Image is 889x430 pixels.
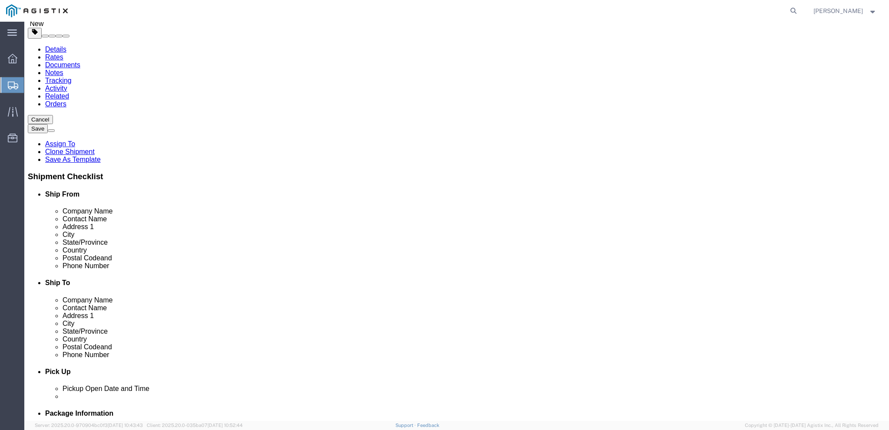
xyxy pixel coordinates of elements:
[813,6,863,16] span: Joseph Guzman
[207,423,243,428] span: [DATE] 10:52:44
[813,6,877,16] button: [PERSON_NAME]
[745,422,879,429] span: Copyright © [DATE]-[DATE] Agistix Inc., All Rights Reserved
[147,423,243,428] span: Client: 2025.20.0-035ba07
[108,423,143,428] span: [DATE] 10:43:43
[6,4,68,17] img: logo
[24,22,889,421] iframe: FS Legacy Container
[35,423,143,428] span: Server: 2025.20.0-970904bc0f3
[417,423,439,428] a: Feedback
[395,423,417,428] a: Support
